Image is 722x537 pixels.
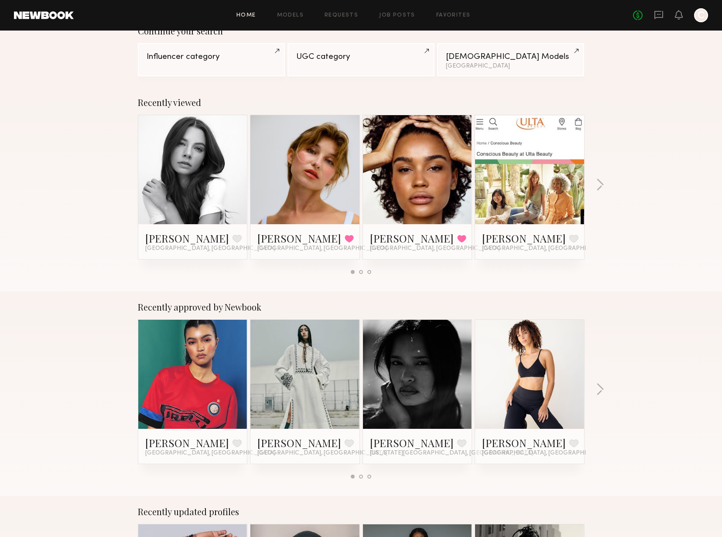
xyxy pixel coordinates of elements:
[370,245,500,252] span: [GEOGRAPHIC_DATA], [GEOGRAPHIC_DATA]
[482,231,566,245] a: [PERSON_NAME]
[138,302,585,312] div: Recently approved by Newbook
[145,450,275,457] span: [GEOGRAPHIC_DATA], [GEOGRAPHIC_DATA]
[370,436,454,450] a: [PERSON_NAME]
[145,436,229,450] a: [PERSON_NAME]
[138,43,285,76] a: Influencer category
[145,231,229,245] a: [PERSON_NAME]
[446,53,575,61] div: [DEMOGRAPHIC_DATA] Models
[370,231,454,245] a: [PERSON_NAME]
[436,13,471,18] a: Favorites
[379,13,415,18] a: Job Posts
[482,245,612,252] span: [GEOGRAPHIC_DATA], [GEOGRAPHIC_DATA]
[236,13,256,18] a: Home
[482,450,612,457] span: [GEOGRAPHIC_DATA], [GEOGRAPHIC_DATA]
[138,26,585,36] div: Continue your search
[482,436,566,450] a: [PERSON_NAME]
[325,13,358,18] a: Requests
[370,450,533,457] span: [US_STATE][GEOGRAPHIC_DATA], [GEOGRAPHIC_DATA]
[287,43,435,76] a: UGC category
[257,245,387,252] span: [GEOGRAPHIC_DATA], [GEOGRAPHIC_DATA]
[446,63,575,69] div: [GEOGRAPHIC_DATA]
[296,53,426,61] div: UGC category
[138,506,585,517] div: Recently updated profiles
[257,231,341,245] a: [PERSON_NAME]
[257,436,341,450] a: [PERSON_NAME]
[277,13,304,18] a: Models
[257,450,387,457] span: [GEOGRAPHIC_DATA], [GEOGRAPHIC_DATA]
[147,53,276,61] div: Influencer category
[145,245,275,252] span: [GEOGRAPHIC_DATA], [GEOGRAPHIC_DATA]
[138,97,585,108] div: Recently viewed
[437,43,584,76] a: [DEMOGRAPHIC_DATA] Models[GEOGRAPHIC_DATA]
[694,8,708,22] a: C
